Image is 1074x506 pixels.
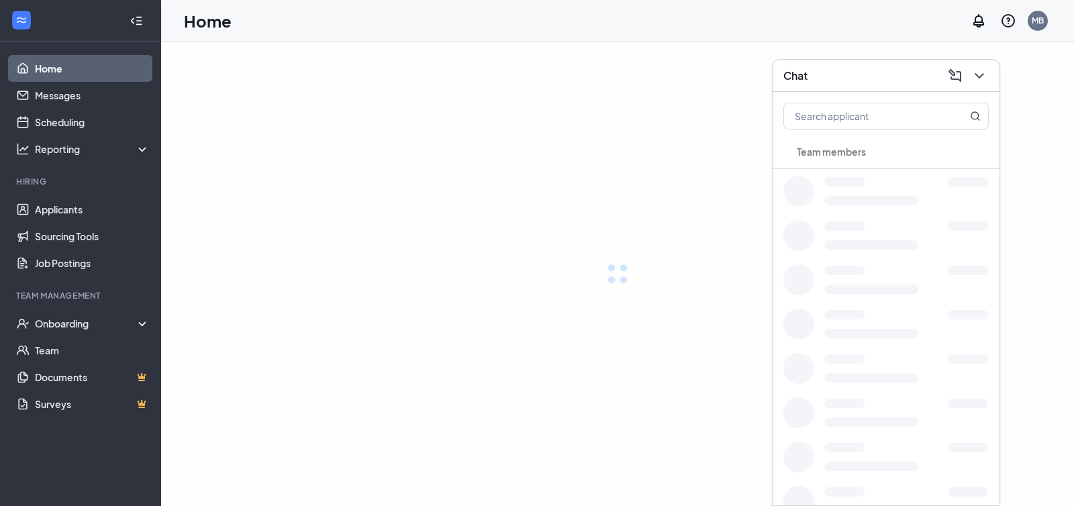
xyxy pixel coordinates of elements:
[971,68,987,84] svg: ChevronDown
[1032,15,1044,26] div: MB
[16,176,147,187] div: Hiring
[35,223,150,250] a: Sourcing Tools
[797,146,866,158] span: Team members
[35,250,150,276] a: Job Postings
[784,103,943,129] input: Search applicant
[16,290,147,301] div: Team Management
[35,364,150,391] a: DocumentsCrown
[35,317,150,330] div: Onboarding
[15,13,28,27] svg: WorkstreamLogo
[947,68,963,84] svg: ComposeMessage
[35,82,150,109] a: Messages
[971,13,987,29] svg: Notifications
[943,65,965,87] button: ComposeMessage
[35,391,150,417] a: SurveysCrown
[967,65,989,87] button: ChevronDown
[1000,13,1016,29] svg: QuestionInfo
[970,111,981,121] svg: MagnifyingGlass
[16,317,30,330] svg: UserCheck
[35,109,150,136] a: Scheduling
[184,9,232,32] h1: Home
[35,196,150,223] a: Applicants
[130,14,143,28] svg: Collapse
[35,55,150,82] a: Home
[35,337,150,364] a: Team
[16,142,30,156] svg: Analysis
[35,142,150,156] div: Reporting
[783,68,808,83] h3: Chat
